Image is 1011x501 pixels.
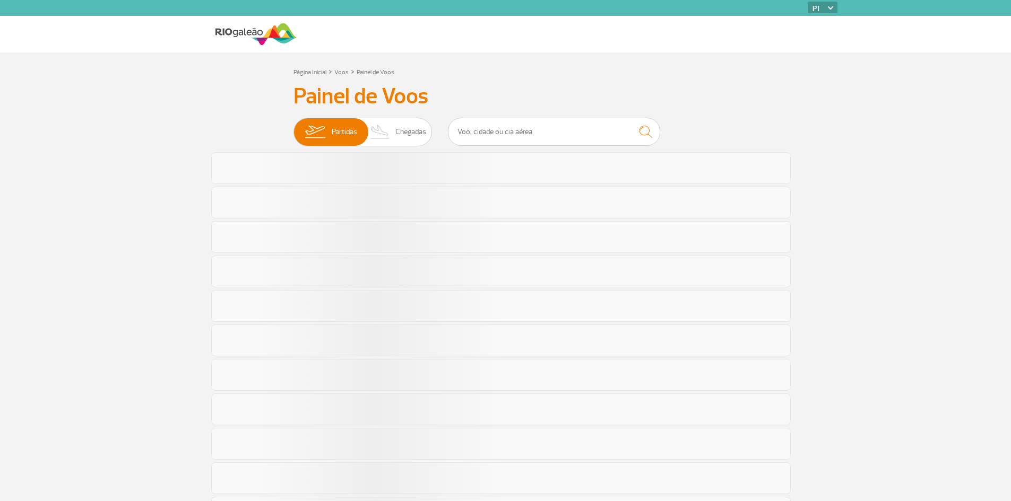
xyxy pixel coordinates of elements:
h3: Painel de Voos [293,83,718,110]
a: Voos [334,68,349,76]
a: Página Inicial [293,68,326,76]
a: > [351,65,355,77]
img: slider-embarque [298,118,332,146]
a: > [329,65,332,77]
span: Partidas [332,118,357,146]
a: Painel de Voos [357,68,394,76]
span: Chegadas [395,118,426,146]
input: Voo, cidade ou cia aérea [448,118,660,146]
img: slider-desembarque [365,118,396,146]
